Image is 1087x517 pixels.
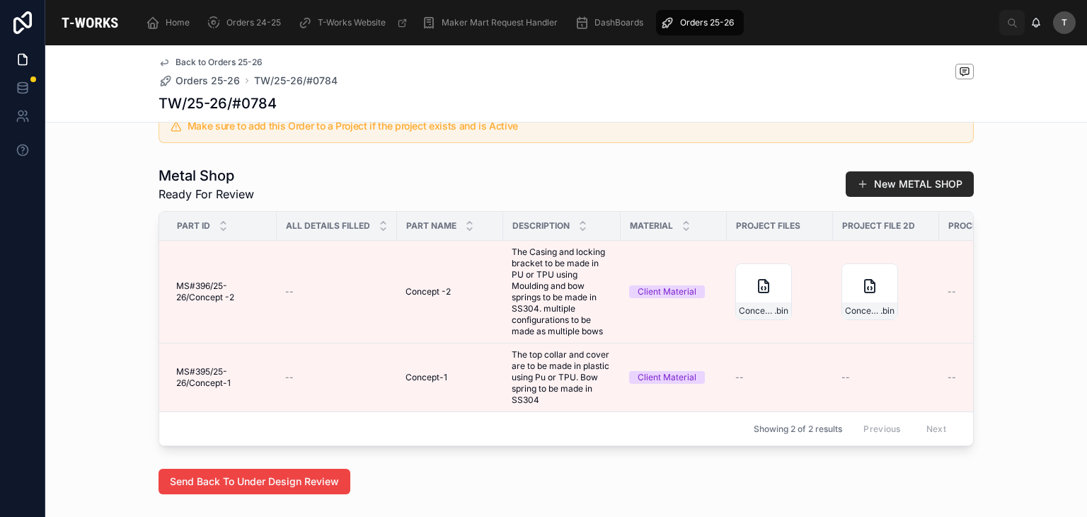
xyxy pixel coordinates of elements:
[176,74,240,88] span: Orders 25-26
[159,469,350,494] button: Send Back To Under Design Review
[159,93,277,113] h1: TW/25-26/#0784
[254,74,338,88] a: TW/25-26/#0784
[754,424,842,435] span: Showing 2 of 2 results
[735,372,744,383] span: --
[442,17,558,28] span: Maker Mart Request Handler
[774,305,788,317] span: .bin
[736,220,800,232] span: Project Files
[880,305,895,317] span: .bin
[57,11,123,34] img: App logo
[638,285,696,298] div: Client Material
[948,220,1013,232] span: Process Type
[294,10,415,35] a: T-Works Website
[512,246,612,337] span: The Casing and locking bracket to be made in PU or TPU using Moulding and bow springs to be made ...
[656,10,744,35] a: Orders 25-26
[170,475,339,489] span: Send Back To Under Design Review
[166,17,190,28] span: Home
[285,372,294,383] span: --
[177,220,210,232] span: Part ID
[176,280,268,303] span: MS#396/25-26/Concept -2
[159,186,254,203] span: Ready For Review
[630,220,673,232] span: Material
[739,305,774,317] span: Concept-2
[680,17,734,28] span: Orders 25-26
[845,305,880,317] span: Concept-2
[176,57,263,68] span: Back to Orders 25-26
[418,10,568,35] a: Maker Mart Request Handler
[1062,17,1067,28] span: T
[406,220,456,232] span: Part Name
[159,57,263,68] a: Back to Orders 25-26
[188,121,962,131] h5: Make sure to add this Order to a Project if the project exists and is Active
[570,10,653,35] a: DashBoards
[226,17,281,28] span: Orders 24-25
[202,10,291,35] a: Orders 24-25
[512,220,570,232] span: Description
[159,166,254,186] h1: Metal Shop
[286,220,370,232] span: All Details Filled
[842,220,915,232] span: Project File 2D
[134,7,999,38] div: scrollable content
[285,286,294,297] span: --
[318,17,386,28] span: T-Works Website
[406,286,451,297] span: Concept -2
[846,171,974,197] button: New METAL SHOP
[512,349,612,406] span: The top collar and cover are to be made in plastic using Pu or TPU. Bow spring to be made in SS304
[159,74,240,88] a: Orders 25-26
[142,10,200,35] a: Home
[948,372,956,383] span: --
[948,286,956,297] span: --
[841,372,850,383] span: --
[176,366,268,389] span: MS#395/25-26/Concept-1
[638,371,696,384] div: Client Material
[406,372,447,383] span: Concept-1
[594,17,643,28] span: DashBoards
